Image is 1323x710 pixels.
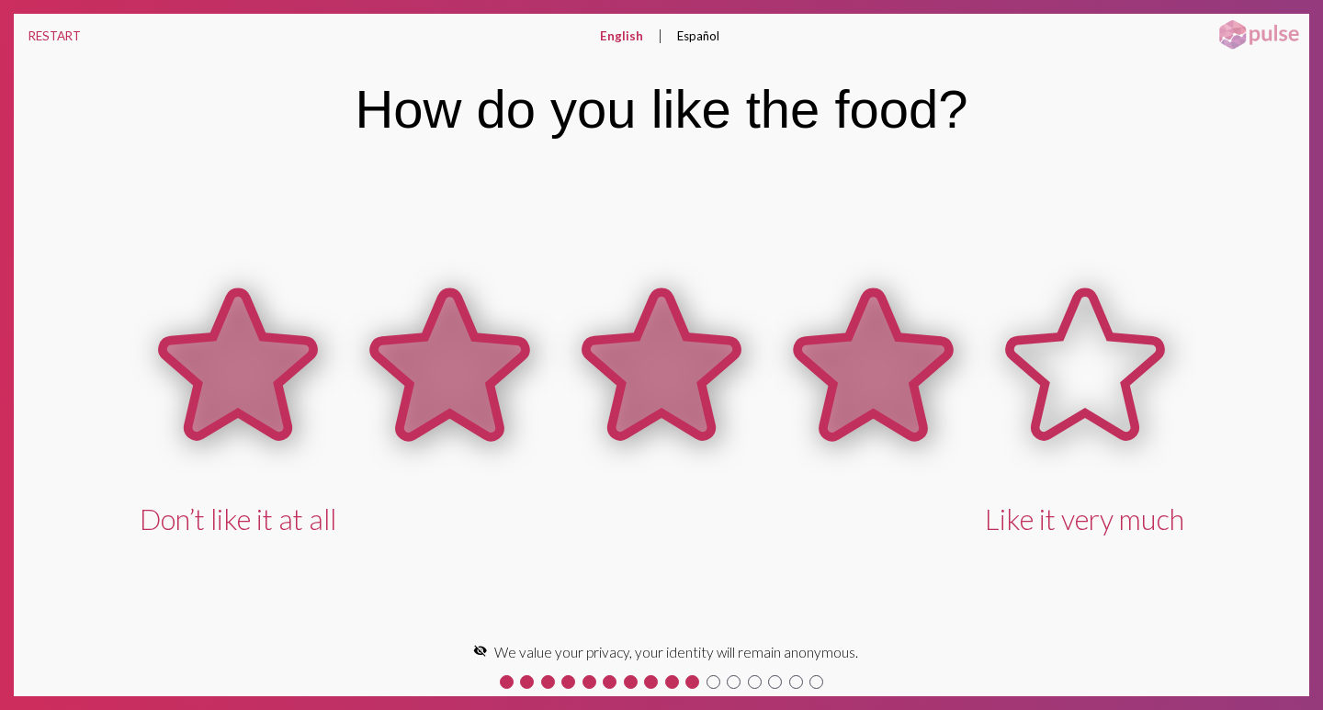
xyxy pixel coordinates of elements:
[494,644,858,660] span: We value your privacy, your identity will remain anonymous.
[662,14,734,58] button: Español
[473,644,487,658] mat-icon: visibility_off
[1213,18,1305,51] img: pulsehorizontalsmall.png
[585,14,658,58] button: English
[14,14,96,58] button: RESTART
[355,79,967,140] div: How do you like the food?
